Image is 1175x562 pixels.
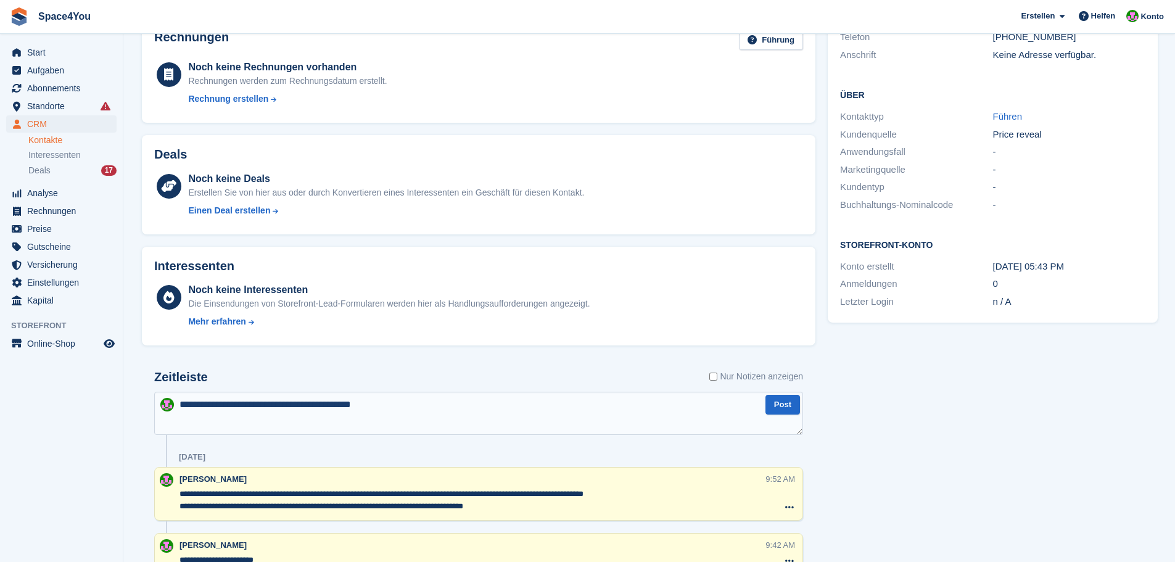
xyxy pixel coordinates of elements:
label: Nur Notizen anzeigen [709,370,803,383]
div: [DATE] [179,452,205,462]
div: Erstellen Sie von hier aus oder durch Konvertieren eines Interessenten ein Geschäft für diesen Ko... [188,186,584,199]
div: Mehr erfahren [188,315,245,328]
div: Rechnungen werden zum Rechnungsdatum erstellt. [188,75,387,88]
span: Helfen [1091,10,1116,22]
div: Marketingquelle [840,163,992,177]
div: Price reveal [993,128,1145,142]
a: menu [6,44,117,61]
div: Rechnung erstellen [188,93,268,105]
div: 9:42 AM [765,539,795,551]
div: Noch keine Rechnungen vorhanden [188,60,387,75]
div: Anwendungsfall [840,145,992,159]
a: menu [6,238,117,255]
a: menu [6,115,117,133]
a: Speisekarte [6,335,117,352]
a: menu [6,256,117,273]
div: Anschrift [840,48,992,62]
h2: Deals [154,147,187,162]
span: Deals [28,165,51,176]
div: 9:52 AM [765,473,795,485]
span: Start [27,44,101,61]
h2: Über [840,88,1145,101]
a: Vorschau-Shop [102,336,117,351]
div: Telefon [840,30,992,44]
span: Versicherung [27,256,101,273]
a: menu [6,202,117,220]
div: Kontakttyp [840,110,992,124]
div: Letzter Login [840,295,992,309]
img: Luca-André Talhoff [160,473,173,487]
div: Kundenquelle [840,128,992,142]
a: Interessenten [28,149,117,162]
a: menu [6,184,117,202]
h2: Storefront-Konto [840,238,1145,250]
span: [PERSON_NAME] [179,540,247,550]
span: Erstellen [1021,10,1055,22]
a: menu [6,62,117,79]
a: Führen [993,111,1023,122]
a: Einen Deal erstellen [188,204,584,217]
div: Konto erstellt [840,260,992,274]
a: Deals 17 [28,164,117,177]
span: Online-Shop [27,335,101,352]
h2: Rechnungen [154,30,229,51]
input: Nur Notizen anzeigen [709,370,717,383]
div: [PHONE_NUMBER] [993,30,1145,44]
div: - [993,180,1145,194]
img: Luca-André Talhoff [1126,10,1139,22]
div: - [993,198,1145,212]
span: Preise [27,220,101,238]
span: Aufgaben [27,62,101,79]
span: Konto [1140,10,1164,23]
div: Buchhaltungs-Nominalcode [840,198,992,212]
a: Kontakte [28,134,117,146]
h2: Interessenten [154,259,234,273]
a: menu [6,274,117,291]
span: Analyse [27,184,101,202]
div: Die Einsendungen von Storefront-Lead-Formularen werden hier als Handlungsaufforderungen angezeigt. [188,297,590,310]
div: Einen Deal erstellen [188,204,270,217]
a: menu [6,220,117,238]
div: - [993,145,1145,159]
a: Space4You [33,6,96,27]
span: Kapital [27,292,101,309]
div: 0 [993,277,1145,291]
div: - [993,163,1145,177]
div: [DATE] 05:43 PM [993,260,1145,274]
a: menu [6,97,117,115]
span: Einstellungen [27,274,101,291]
i: Es sind Fehler bei der Synchronisierung von Smart-Einträgen aufgetreten [101,101,110,111]
a: menu [6,292,117,309]
div: n / A [993,295,1145,309]
span: Gutscheine [27,238,101,255]
span: Rechnungen [27,202,101,220]
a: Mehr erfahren [188,315,590,328]
div: Noch keine Interessenten [188,283,590,297]
a: menu [6,80,117,97]
span: Abonnements [27,80,101,97]
a: Rechnung erstellen [188,93,387,105]
span: [PERSON_NAME] [179,474,247,484]
h2: Zeitleiste [154,370,208,384]
button: Post [765,395,800,415]
span: Standorte [27,97,101,115]
img: Luca-André Talhoff [160,539,173,553]
img: stora-icon-8386f47178a22dfd0bd8f6a31ec36ba5ce8667c1dd55bd0f319d3a0aa187defe.svg [10,7,28,26]
span: Interessenten [28,149,81,161]
div: Keine Adresse verfügbar. [993,48,1145,62]
div: Anmeldungen [840,277,992,291]
div: 17 [101,165,117,176]
div: Noch keine Deals [188,171,584,186]
a: Führung [739,30,803,51]
span: Storefront [11,320,123,332]
div: Kundentyp [840,180,992,194]
span: CRM [27,115,101,133]
img: Luca-André Talhoff [160,398,174,411]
